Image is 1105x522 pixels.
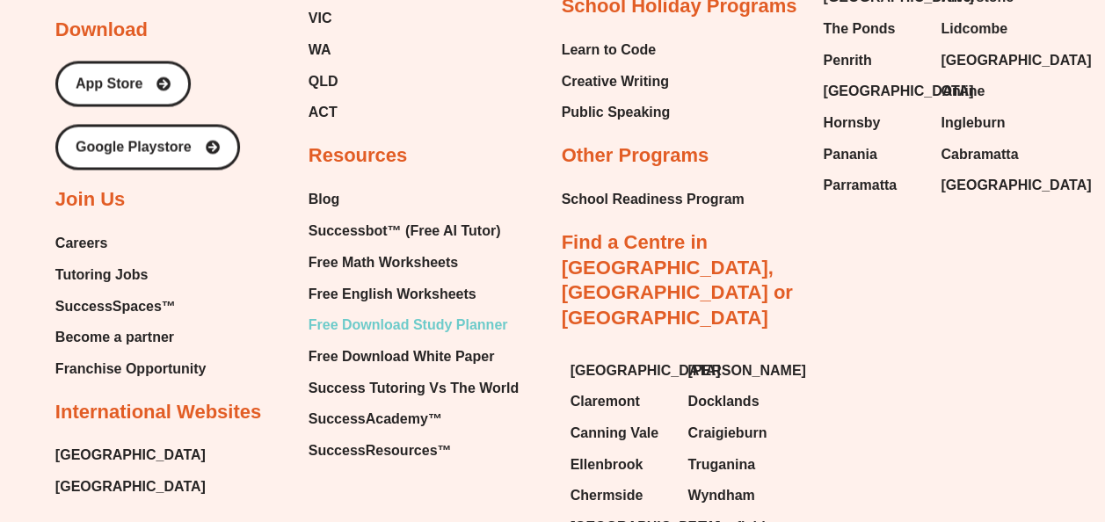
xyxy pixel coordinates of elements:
span: Claremont [571,388,640,414]
a: Free Download White Paper [309,343,519,369]
a: [GEOGRAPHIC_DATA] [941,172,1041,199]
span: Ingleburn [941,110,1005,136]
span: Hornsby [823,110,880,136]
span: Free Math Worksheets [309,249,458,275]
a: [GEOGRAPHIC_DATA] [941,47,1041,74]
span: Craigieburn [687,419,767,446]
a: QLD [309,69,459,95]
span: QLD [309,69,338,95]
span: Blog [309,186,340,213]
a: SuccessResources™ [309,437,519,463]
iframe: Chat Widget [812,323,1105,522]
a: [GEOGRAPHIC_DATA] [55,473,206,499]
a: SuccessAcademy™ [309,405,519,431]
span: Become a partner [55,323,174,350]
a: Find a Centre in [GEOGRAPHIC_DATA], [GEOGRAPHIC_DATA] or [GEOGRAPHIC_DATA] [562,230,793,328]
a: [GEOGRAPHIC_DATA] [55,441,206,468]
a: Become a partner [55,323,207,350]
span: [PERSON_NAME] [687,357,805,383]
a: Success Tutoring Vs The World [309,374,519,401]
a: Claremont [571,388,671,414]
a: Successbot™ (Free AI Tutor) [309,217,519,243]
span: SuccessResources™ [309,437,452,463]
h2: Resources [309,143,408,169]
a: [PERSON_NAME] [687,357,788,383]
a: Chermside [571,482,671,508]
a: SuccessSpaces™ [55,293,207,319]
span: Ellenbrook [571,451,643,477]
span: Panania [823,141,876,168]
span: Free English Worksheets [309,280,476,307]
a: [GEOGRAPHIC_DATA] [571,357,671,383]
a: Ellenbrook [571,451,671,477]
h2: International Websites [55,399,261,424]
a: Online [941,78,1041,105]
a: The Ponds [823,16,923,42]
a: Franchise Opportunity [55,355,207,381]
a: Craigieburn [687,419,788,446]
span: Google Playstore [76,140,192,154]
span: [GEOGRAPHIC_DATA] [823,78,973,105]
a: Penrith [823,47,923,74]
span: ACT [309,99,338,126]
a: Free Download Study Planner [309,311,519,337]
a: ACT [309,99,459,126]
a: Google Playstore [55,124,240,170]
a: Lidcombe [941,16,1041,42]
span: Careers [55,229,108,256]
a: App Store [55,61,191,106]
a: Docklands [687,388,788,414]
span: Docklands [687,388,759,414]
span: Successbot™ (Free AI Tutor) [309,217,501,243]
a: Hornsby [823,110,923,136]
span: Learn to Code [562,37,657,63]
span: Truganina [687,451,754,477]
a: Tutoring Jobs [55,261,207,287]
span: Penrith [823,47,871,74]
a: Panania [823,141,923,168]
h2: Download [55,18,148,43]
a: Public Speaking [562,99,671,126]
span: Lidcombe [941,16,1007,42]
span: Parramatta [823,172,897,199]
span: Tutoring Jobs [55,261,148,287]
a: Free Math Worksheets [309,249,519,275]
a: Canning Vale [571,419,671,446]
a: WA [309,37,459,63]
span: Creative Writing [562,69,669,95]
span: Wyndham [687,482,754,508]
a: Truganina [687,451,788,477]
a: Wyndham [687,482,788,508]
span: [GEOGRAPHIC_DATA] [941,47,1091,74]
span: VIC [309,5,332,32]
span: Free Download Study Planner [309,311,508,337]
a: Cabramatta [941,141,1041,168]
span: Chermside [571,482,643,508]
span: Online [941,78,985,105]
span: [GEOGRAPHIC_DATA] [941,172,1091,199]
a: Ingleburn [941,110,1041,136]
span: Cabramatta [941,141,1018,168]
h2: Join Us [55,187,125,213]
span: The Ponds [823,16,895,42]
span: Free Download White Paper [309,343,495,369]
a: Careers [55,229,207,256]
h2: Other Programs [562,143,709,169]
a: Parramatta [823,172,923,199]
span: WA [309,37,331,63]
a: Creative Writing [562,69,671,95]
span: Canning Vale [571,419,658,446]
a: Free English Worksheets [309,280,519,307]
a: Learn to Code [562,37,671,63]
span: SuccessSpaces™ [55,293,176,319]
a: School Readiness Program [562,186,745,213]
a: [GEOGRAPHIC_DATA] [823,78,923,105]
a: Blog [309,186,519,213]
